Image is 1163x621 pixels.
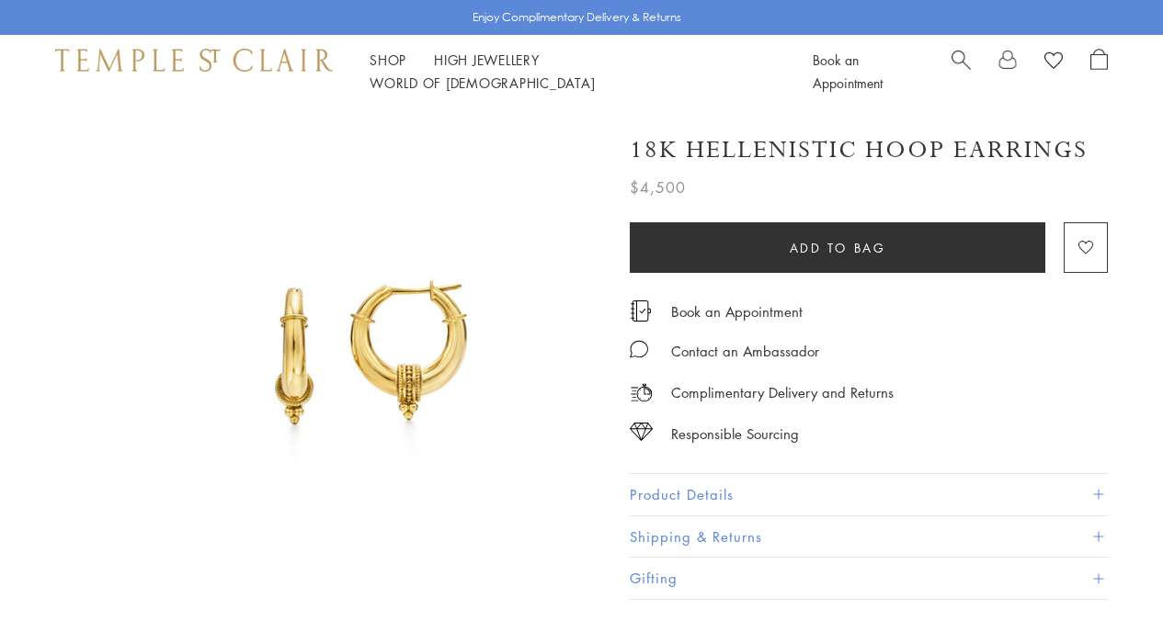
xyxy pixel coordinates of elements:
a: Open Shopping Bag [1090,49,1108,95]
a: ShopShop [370,51,406,69]
h1: 18K Hellenistic Hoop Earrings [630,134,1088,166]
a: Book an Appointment [813,51,883,92]
img: icon_appointment.svg [630,300,652,322]
a: World of [DEMOGRAPHIC_DATA]World of [DEMOGRAPHIC_DATA] [370,73,595,92]
button: Add to bag [630,222,1045,273]
span: Add to bag [790,238,886,258]
p: Complimentary Delivery and Returns [671,381,894,404]
span: $4,500 [630,175,686,199]
div: Contact an Ambassador [671,340,819,363]
button: Shipping & Returns [630,516,1108,558]
a: Book an Appointment [671,301,803,322]
img: E18804-HHPSM [120,108,602,591]
div: Responsible Sourcing [671,423,799,446]
p: Enjoy Complimentary Delivery & Returns [473,8,681,27]
nav: Main navigation [370,49,771,95]
button: Product Details [630,474,1108,515]
a: High JewelleryHigh Jewellery [434,51,540,69]
img: Temple St. Clair [55,49,333,71]
a: Search [952,49,971,95]
button: Gifting [630,558,1108,599]
img: icon_sourcing.svg [630,423,653,441]
img: icon_delivery.svg [630,381,653,404]
iframe: Gorgias live chat messenger [1071,535,1145,603]
img: MessageIcon-01_2.svg [630,340,648,358]
a: View Wishlist [1044,49,1063,76]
